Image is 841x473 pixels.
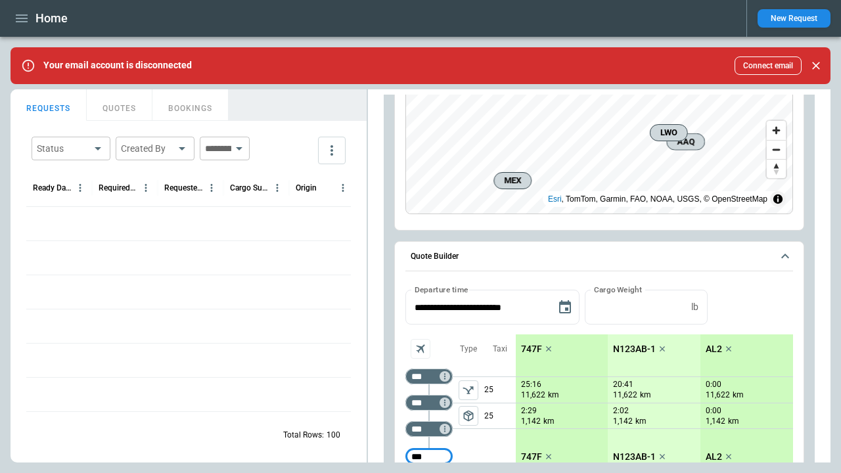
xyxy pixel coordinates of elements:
p: 0:00 [706,406,721,416]
p: 25 [484,377,516,403]
p: 100 [327,430,340,441]
button: Close [807,56,825,75]
p: N123AB-1 [613,344,656,355]
span: LWO [656,126,682,139]
p: 20:41 [613,380,633,390]
p: 1,142 [613,416,633,427]
p: km [728,416,739,427]
p: 0:00 [706,380,721,390]
div: Origin [296,183,317,192]
div: , TomTom, Garmin, FAO, NOAA, USGS, © OpenStreetMap [548,192,767,206]
button: left aligned [459,380,478,400]
div: Too short [405,369,453,384]
button: Ready Date & Time (UTC+03:00) column menu [72,179,89,196]
p: km [543,416,555,427]
button: Zoom in [767,121,786,140]
p: 2:29 [521,406,537,416]
span: Type of sector [459,406,478,426]
div: Too short [405,421,453,437]
button: QUOTES [87,89,152,121]
button: Quote Builder [405,242,793,272]
p: km [733,390,744,401]
span: AAQ [672,135,699,148]
p: Your email account is disconnected [43,60,192,71]
div: Too short [405,395,453,411]
div: dismiss [807,51,825,80]
p: AL2 [706,451,722,462]
p: AL2 [706,344,722,355]
button: Origin column menu [334,179,352,196]
button: left aligned [459,406,478,426]
p: km [640,390,651,401]
label: Departure time [415,284,468,295]
p: 11,622 [613,390,637,401]
p: km [548,390,559,401]
div: Ready Date & Time (UTC+03:00) [33,183,72,192]
span: package_2 [462,409,475,422]
button: Zoom out [767,140,786,159]
a: Esri [548,194,562,204]
p: 11,622 [706,390,730,401]
h6: Quote Builder [411,252,459,261]
div: Requested Route [164,183,203,192]
p: N123AB-1 [613,451,656,462]
button: Choose date, selected date is Aug 21, 2025 [552,294,578,321]
p: 11,622 [521,390,545,401]
button: Reset bearing to north [767,159,786,178]
p: 1,142 [521,416,541,427]
div: Too short [405,449,453,464]
button: Requested Route column menu [203,179,220,196]
div: Required Date & Time (UTC+03:00) [99,183,137,192]
span: Aircraft selection [411,339,430,359]
canvas: Map [406,73,792,214]
summary: Toggle attribution [770,191,786,207]
button: Connect email [735,56,802,75]
button: BOOKINGS [152,89,229,121]
p: 1,142 [706,416,725,427]
p: 25:16 [521,380,541,390]
p: km [635,416,647,427]
div: Created By [121,142,173,155]
p: 2:02 [613,406,629,416]
p: Type [460,344,477,355]
p: 747F [521,344,542,355]
label: Cargo Weight [594,284,642,295]
p: lb [691,302,698,313]
span: Type of sector [459,380,478,400]
p: 25 [484,403,516,428]
h1: Home [35,11,68,26]
button: Cargo Summary column menu [269,179,286,196]
p: Taxi [493,344,507,355]
p: Total Rows: [283,430,324,441]
button: New Request [758,9,830,28]
span: MEX [499,174,526,187]
p: 747F [521,451,542,462]
div: Cargo Summary [230,183,269,192]
div: Status [37,142,89,155]
button: Required Date & Time (UTC+03:00) column menu [137,179,154,196]
button: REQUESTS [11,89,87,121]
button: more [318,137,346,164]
